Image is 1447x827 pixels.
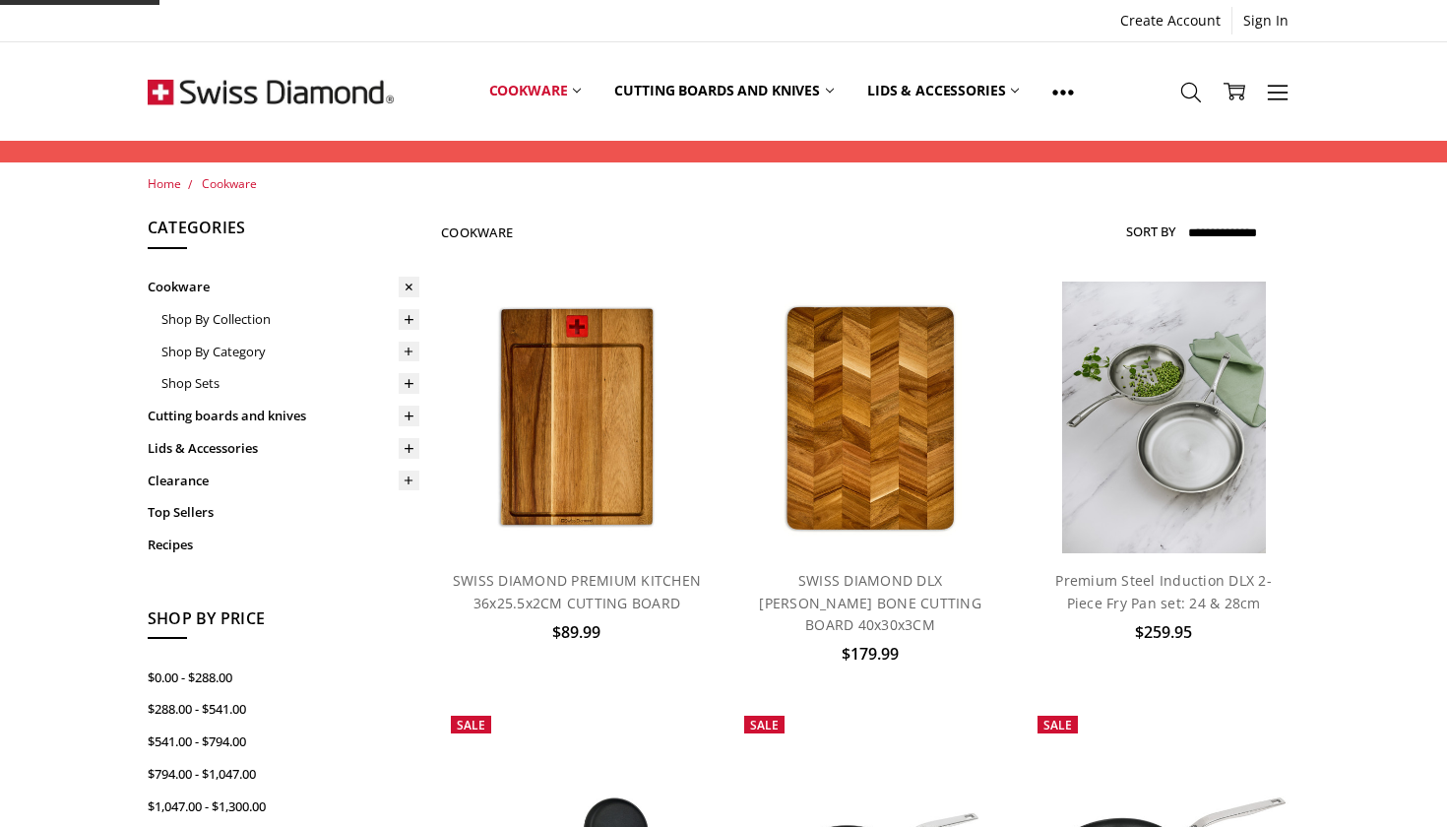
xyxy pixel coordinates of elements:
a: Sign In [1232,7,1299,34]
a: Shop Sets [161,367,419,400]
a: Cookware [148,271,419,303]
a: Lids & Accessories [850,47,1036,135]
a: Home [148,175,181,192]
a: Recipes [148,529,419,561]
h5: Shop By Price [148,606,419,640]
a: SWISS DIAMOND DLX [PERSON_NAME] BONE CUTTING BOARD 40x30x3CM [759,571,981,634]
img: SWISS DIAMOND DLX HERRING BONE CUTTING BOARD 40x30x3CM [760,282,980,553]
a: $1,047.00 - $1,300.00 [148,791,419,823]
a: $288.00 - $541.00 [148,693,419,726]
h5: Categories [148,216,419,249]
img: Free Shipping On Every Order [148,42,394,141]
a: Show All [1036,47,1091,136]
span: $89.99 [552,621,600,643]
a: $794.00 - $1,047.00 [148,758,419,791]
img: SWISS DIAMOND PREMIUM KITCHEN 36x25.5x2CM CUTTING BOARD [472,282,680,553]
a: Premium steel DLX 2pc fry pan set (28 and 24cm) life style shot [1028,282,1299,553]
img: Premium steel DLX 2pc fry pan set (28 and 24cm) life style shot [1062,282,1266,553]
a: Clearance [148,465,419,497]
a: Cutting boards and knives [148,400,419,432]
label: Sort By [1126,216,1175,247]
a: Cutting boards and knives [598,47,850,135]
a: Premium Steel Induction DLX 2-Piece Fry Pan set: 24 & 28cm [1055,571,1272,611]
span: Sale [750,717,779,733]
span: Sale [457,717,485,733]
a: SWISS DIAMOND PREMIUM KITCHEN 36x25.5x2CM CUTTING BOARD [453,571,701,611]
a: Shop By Collection [161,303,419,336]
a: $0.00 - $288.00 [148,662,419,694]
span: $259.95 [1135,621,1192,643]
a: Top Sellers [148,496,419,529]
h1: Cookware [441,224,513,240]
a: Shop By Category [161,336,419,368]
a: Lids & Accessories [148,432,419,465]
a: SWISS DIAMOND PREMIUM KITCHEN 36x25.5x2CM CUTTING BOARD [441,282,713,553]
a: SWISS DIAMOND DLX HERRING BONE CUTTING BOARD 40x30x3CM [734,282,1006,553]
span: Sale [1043,717,1072,733]
a: $541.00 - $794.00 [148,726,419,758]
a: Cookware [472,47,598,135]
a: Create Account [1109,7,1231,34]
span: $179.99 [842,643,899,665]
a: Cookware [202,175,257,192]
